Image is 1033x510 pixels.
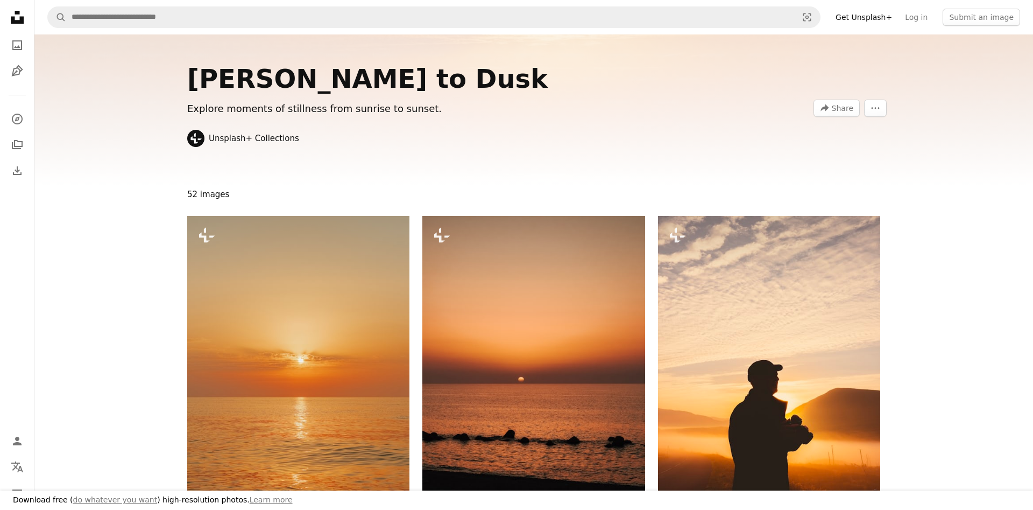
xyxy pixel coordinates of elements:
[6,134,28,156] a: Collections
[794,7,820,27] button: Visual search
[48,7,66,27] button: Search Unsplash
[832,100,853,116] span: Share
[13,495,293,506] h3: Download free ( ) high-resolution photos.
[813,100,860,117] button: Share this image
[6,34,28,56] a: Photos
[6,482,28,504] button: Menu
[6,160,28,181] a: Download History
[829,9,898,26] a: Get Unsplash+
[187,65,645,93] div: [PERSON_NAME] to Dusk
[864,100,887,117] button: More Actions
[898,9,934,26] a: Log in
[658,378,880,387] a: A man standing in a field at sunset
[73,495,158,504] a: do whatever you want
[422,378,645,387] a: the sun is setting over the ocean with rocks in the foreground
[187,378,409,387] a: the sun is setting over the ocean on a clear day
[250,495,293,504] a: Learn more
[187,186,229,203] span: 52 images
[6,60,28,82] a: Illustrations
[47,6,820,28] form: Find visuals sitewide
[6,456,28,478] button: Language
[187,101,527,117] h2: Explore moments of stillness from sunrise to sunset.
[6,108,28,130] a: Explore
[209,133,299,144] a: Unsplash+ Collections
[6,430,28,452] a: Log in / Sign up
[187,130,204,147] img: Go to Unsplash+ Collections's profile
[943,9,1020,26] button: Submit an image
